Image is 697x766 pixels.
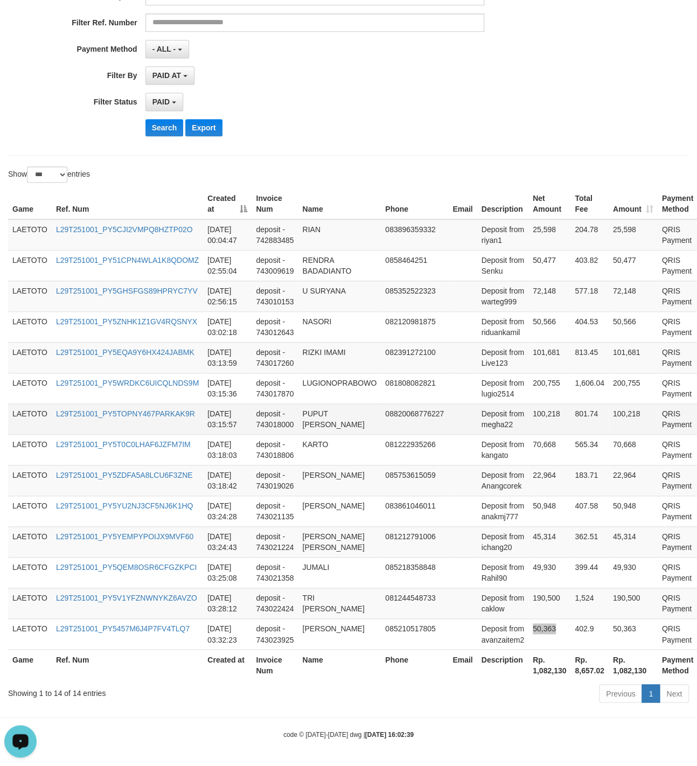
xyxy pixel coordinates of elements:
[8,496,52,526] td: LAETOTO
[252,434,298,465] td: deposit - 743018806
[528,557,570,588] td: 49,930
[203,557,252,588] td: [DATE] 03:25:08
[52,649,203,680] th: Ref. Num
[56,348,194,357] a: L29T251001_PY5EQA9Y6HX424JABMK
[203,588,252,618] td: [DATE] 03:28:12
[8,557,52,588] td: LAETOTO
[609,588,658,618] td: 190,500
[298,588,381,618] td: TRI [PERSON_NAME]
[298,465,381,496] td: [PERSON_NAME]
[145,119,184,136] button: Search
[8,434,52,465] td: LAETOTO
[609,189,658,219] th: Amount: activate to sort column ascending
[298,373,381,403] td: LUGIONOPRABOWO
[52,189,203,219] th: Ref. Num
[570,219,609,250] td: 204.78
[381,281,448,311] td: 085352522323
[203,465,252,496] td: [DATE] 03:18:42
[8,588,52,618] td: LAETOTO
[252,557,298,588] td: deposit - 743021358
[56,287,198,295] a: L29T251001_PY5GHSFGS89HPRYC7YV
[8,166,90,183] label: Show entries
[203,403,252,434] td: [DATE] 03:15:57
[56,502,193,510] a: L29T251001_PY5YU2NJ3CF5NJ6K1HQ
[477,311,528,342] td: Deposit from riduankamil
[609,373,658,403] td: 200,755
[298,403,381,434] td: PUPUT [PERSON_NAME]
[8,311,52,342] td: LAETOTO
[381,649,448,680] th: Phone
[570,649,609,680] th: Rp. 8,657.02
[570,588,609,618] td: 1,524
[528,281,570,311] td: 72,148
[252,219,298,250] td: deposit - 742883485
[252,311,298,342] td: deposit - 743012643
[8,250,52,281] td: LAETOTO
[298,434,381,465] td: KARTO
[283,730,414,738] small: code © [DATE]-[DATE] dwg |
[252,342,298,373] td: deposit - 743017260
[203,434,252,465] td: [DATE] 03:18:03
[609,496,658,526] td: 50,948
[570,465,609,496] td: 183.71
[298,250,381,281] td: RENDRA BADADIANTO
[381,373,448,403] td: 081808082821
[477,649,528,680] th: Description
[8,465,52,496] td: LAETOTO
[252,588,298,618] td: deposit - 743022424
[152,98,170,106] span: PAID
[381,434,448,465] td: 081222935266
[381,250,448,281] td: 0858464251
[528,373,570,403] td: 200,755
[381,219,448,250] td: 083896359332
[145,40,189,58] button: - ALL -
[528,434,570,465] td: 70,668
[609,557,658,588] td: 49,930
[252,189,298,219] th: Invoice Num
[642,684,660,702] a: 1
[203,618,252,649] td: [DATE] 03:32:23
[298,526,381,557] td: [PERSON_NAME] [PERSON_NAME]
[252,465,298,496] td: deposit - 743019026
[145,66,194,85] button: PAID AT
[528,342,570,373] td: 101,681
[56,624,190,633] a: L29T251001_PY5457M6J4P7FV4TLQ7
[528,496,570,526] td: 50,948
[252,618,298,649] td: deposit - 743023925
[298,281,381,311] td: U SURYANA
[8,342,52,373] td: LAETOTO
[659,684,689,702] a: Next
[381,189,448,219] th: Phone
[298,496,381,526] td: [PERSON_NAME]
[252,403,298,434] td: deposit - 743018000
[609,219,658,250] td: 25,598
[56,225,193,234] a: L29T251001_PY5CJI2VMPQ8HZTP02O
[570,189,609,219] th: Total Fee
[609,526,658,557] td: 45,314
[528,649,570,680] th: Rp. 1,082,130
[8,649,52,680] th: Game
[477,465,528,496] td: Deposit from Anangcorek
[365,730,414,738] strong: [DATE] 16:02:39
[477,373,528,403] td: Deposit from lugio2514
[203,311,252,342] td: [DATE] 03:02:18
[298,649,381,680] th: Name
[570,342,609,373] td: 813.45
[203,250,252,281] td: [DATE] 02:55:04
[252,373,298,403] td: deposit - 743017870
[4,4,37,37] button: Open LiveChat chat widget
[609,434,658,465] td: 70,668
[203,526,252,557] td: [DATE] 03:24:43
[570,281,609,311] td: 577.18
[570,496,609,526] td: 407.58
[448,649,477,680] th: Email
[203,189,252,219] th: Created at: activate to sort column descending
[185,119,222,136] button: Export
[528,465,570,496] td: 22,964
[609,250,658,281] td: 50,477
[528,588,570,618] td: 190,500
[203,342,252,373] td: [DATE] 03:13:59
[56,563,197,572] a: L29T251001_PY5QEM8OSR6CFGZKPCI
[570,618,609,649] td: 402.9
[448,189,477,219] th: Email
